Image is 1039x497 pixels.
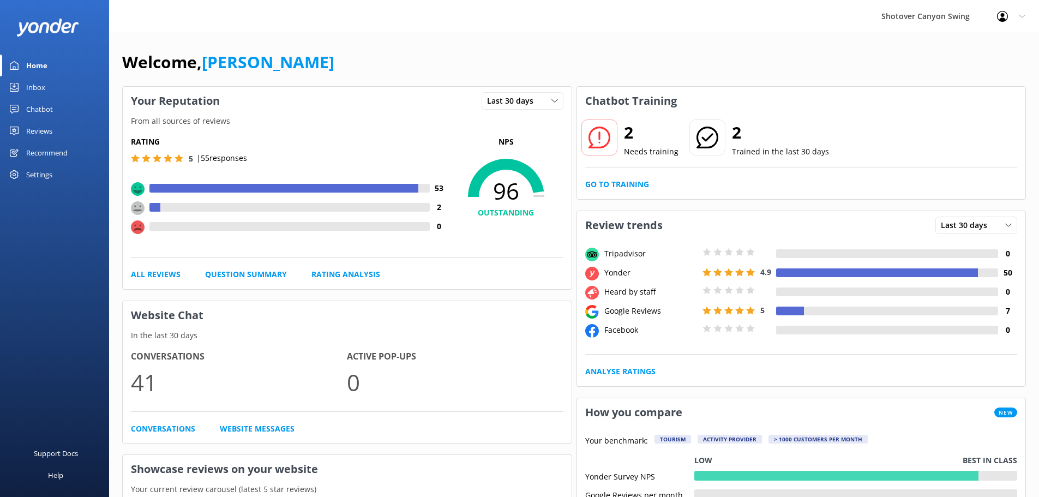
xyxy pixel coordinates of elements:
[131,268,181,280] a: All Reviews
[585,471,694,481] div: Yonder Survey NPS
[768,435,868,444] div: > 1000 customers per month
[577,87,685,115] h3: Chatbot Training
[26,164,52,185] div: Settings
[205,268,287,280] a: Question Summary
[123,87,228,115] h3: Your Reputation
[998,305,1017,317] h4: 7
[122,49,334,75] h1: Welcome,
[998,267,1017,279] h4: 50
[998,324,1017,336] h4: 0
[602,305,700,317] div: Google Reviews
[585,435,648,448] p: Your benchmark:
[123,483,572,495] p: Your current review carousel (latest 5 star reviews)
[123,301,572,330] h3: Website Chat
[123,115,572,127] p: From all sources of reviews
[585,178,649,190] a: Go to Training
[123,455,572,483] h3: Showcase reviews on your website
[602,286,700,298] div: Heard by staff
[131,423,195,435] a: Conversations
[732,119,829,146] h2: 2
[26,76,45,98] div: Inbox
[202,51,334,73] a: [PERSON_NAME]
[602,324,700,336] div: Facebook
[311,268,380,280] a: Rating Analysis
[998,248,1017,260] h4: 0
[430,182,449,194] h4: 53
[48,464,63,486] div: Help
[220,423,295,435] a: Website Messages
[577,211,671,239] h3: Review trends
[602,248,700,260] div: Tripadvisor
[26,55,47,76] div: Home
[694,454,712,466] p: Low
[347,364,563,400] p: 0
[585,366,656,378] a: Analyse Ratings
[487,95,540,107] span: Last 30 days
[347,350,563,364] h4: Active Pop-ups
[760,267,771,277] span: 4.9
[577,398,690,427] h3: How you compare
[654,435,691,444] div: Tourism
[196,152,247,164] p: | 55 responses
[123,330,572,342] p: In the last 30 days
[26,98,53,120] div: Chatbot
[698,435,762,444] div: Activity Provider
[189,153,193,164] span: 5
[624,119,678,146] h2: 2
[449,136,563,148] p: NPS
[760,305,765,315] span: 5
[963,454,1017,466] p: Best in class
[941,219,994,231] span: Last 30 days
[131,364,347,400] p: 41
[430,201,449,213] h4: 2
[131,350,347,364] h4: Conversations
[449,207,563,219] h4: OUTSTANDING
[998,286,1017,298] h4: 0
[16,19,79,37] img: yonder-white-logo.png
[26,142,68,164] div: Recommend
[34,442,78,464] div: Support Docs
[624,146,678,158] p: Needs training
[26,120,52,142] div: Reviews
[602,267,700,279] div: Yonder
[430,220,449,232] h4: 0
[131,136,449,148] h5: Rating
[994,408,1017,417] span: New
[732,146,829,158] p: Trained in the last 30 days
[449,177,563,205] span: 96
